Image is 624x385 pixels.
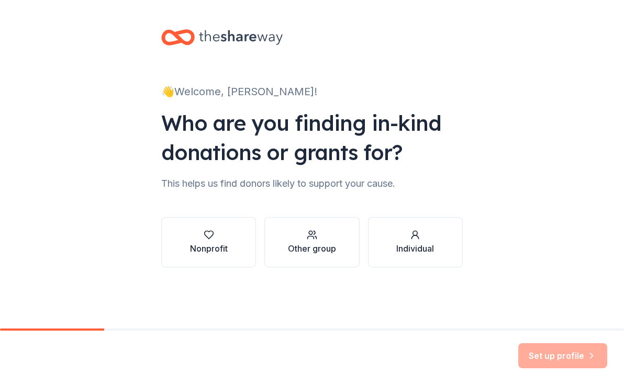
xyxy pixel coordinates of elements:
[161,83,463,100] div: 👋 Welcome, [PERSON_NAME]!
[396,242,434,255] div: Individual
[368,217,463,267] button: Individual
[161,108,463,167] div: Who are you finding in-kind donations or grants for?
[264,217,359,267] button: Other group
[190,242,228,255] div: Nonprofit
[288,242,336,255] div: Other group
[161,175,463,192] div: This helps us find donors likely to support your cause.
[161,217,256,267] button: Nonprofit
